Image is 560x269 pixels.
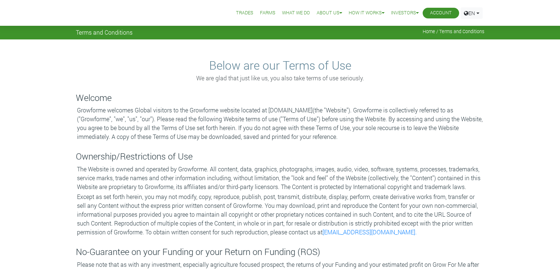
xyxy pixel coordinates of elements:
h4: No-Guarantee on your Funding or your Return on Funding (ROS) [76,247,485,257]
h4: Welcome [76,92,485,103]
a: Farms [260,9,275,17]
span: Terms and Conditions [76,29,133,36]
h2: Below are our Terms of Use [77,58,483,72]
a: What We Do [282,9,310,17]
a: Trades [236,9,253,17]
a: [EMAIL_ADDRESS][DOMAIN_NAME]. [323,228,417,236]
p: We are glad that just like us, you also take terms of use seriously. [77,74,483,83]
a: How it Works [349,9,384,17]
span: Home / Terms and Conditions [423,29,485,34]
h4: Ownership/Restrictions of Use [76,151,485,162]
a: Account [430,9,452,17]
a: Investors [391,9,419,17]
a: EN [461,7,483,19]
p: Growforme welcomes Global visitors to the Growforme website located at [DOMAIN_NAME](the "Website... [77,106,483,141]
a: About Us [317,9,342,17]
p: The Website is owned and operated by Growforme. All content, data, graphics, photographs, images,... [77,165,483,191]
p: Except as set forth herein, you may not modify, copy, reproduce, publish, post, transmit, distrib... [77,192,483,237]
